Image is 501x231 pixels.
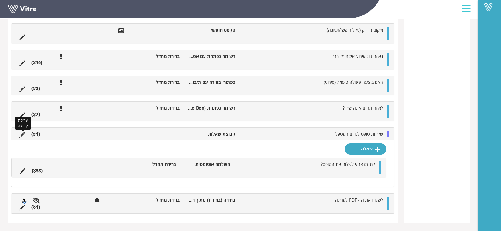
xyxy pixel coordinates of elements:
span: מיקום מדוייק (מלל חופשי/תמונה) [327,27,383,33]
a: שאלה [345,143,386,154]
li: רשימה נפתחת עם אפשרויות בחירה [183,53,238,59]
span: לשלוח את ה - PDF למרינה [335,197,383,203]
li: רשימה נפתחת (Combo Box) [183,105,238,111]
li: (53 ) [28,167,46,174]
li: בחירה (בודדת) מתוך רשימה [183,197,238,203]
span: שליחת טופס לגורם המטפל [335,131,383,137]
li: (10 ) [28,59,46,66]
span: למי תרצה/י לשלוח את הטופס? [321,161,375,167]
li: השלמה אוטומטית [179,161,234,167]
li: ברירת מחדל [125,161,179,167]
span: לאיזה תחום אתה שייך? [343,105,383,111]
span: האם בוצעה פעולה טיפול? (פירוט) [324,79,383,85]
span: באיזה סוג אירוע איכות מדובר? [332,53,383,59]
li: כפתורי בחירה עם תיבות סימון [183,79,238,85]
li: טקסט חופשי [183,27,238,33]
div: עריכת קבוצה [15,117,31,130]
li: (2 ) [28,85,43,92]
li: ברירת מחדל [127,197,183,203]
li: (7 ) [28,111,43,118]
li: קבוצת שאלות [183,131,238,137]
li: (1 ) [28,204,43,210]
li: (1 ) [28,131,43,137]
li: ברירת מחדל [127,105,183,111]
li: ברירת מחדל [127,53,183,59]
li: ברירת מחדל [127,79,183,85]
